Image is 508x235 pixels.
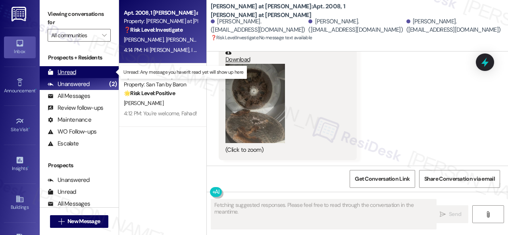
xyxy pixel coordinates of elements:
span: New Message [67,217,100,225]
div: Unread [48,68,76,76]
span: [PERSON_NAME] [166,36,208,43]
span: [PERSON_NAME] [124,99,164,107]
p: Unread: Any message you haven't read yet will show up here [123,69,243,76]
div: (2) [107,78,119,90]
i:  [102,32,106,38]
div: All Messages [48,92,90,100]
i:  [485,211,491,218]
strong: ❓ Risk Level: Investigate [211,34,258,41]
span: Share Conversation via email [424,175,495,183]
div: Unread [48,188,76,196]
div: Unanswered [48,176,90,184]
a: Inbox [4,36,36,58]
div: Apt. 2008, 1 [PERSON_NAME] at [PERSON_NAME] [124,9,197,17]
button: Share Conversation via email [419,170,500,188]
div: Prospects [40,161,119,170]
div: Unanswered [48,80,90,88]
span: Get Conversation Link [355,175,410,183]
div: Maintenance [48,116,91,124]
img: ResiDesk Logo [12,7,28,21]
div: Escalate [48,139,79,148]
div: Property: [PERSON_NAME] at [PERSON_NAME] [124,17,197,25]
b: [PERSON_NAME] at [PERSON_NAME]: Apt. 2008, 1 [PERSON_NAME] at [PERSON_NAME] [211,2,369,19]
span: • [29,126,30,131]
div: WO Follow-ups [48,128,96,136]
button: Get Conversation Link [350,170,415,188]
div: Property: San Tan by Baron [124,80,197,89]
div: 4:12 PM: You're welcome, Fahad! [124,110,197,117]
a: Download [225,50,344,63]
button: New Message [50,215,109,228]
div: [PERSON_NAME]. ([EMAIL_ADDRESS][DOMAIN_NAME]) [211,17,306,34]
strong: 🌟 Risk Level: Positive [124,90,175,97]
div: [PERSON_NAME]. ([EMAIL_ADDRESS][DOMAIN_NAME]) [406,17,502,34]
div: Prospects + Residents [40,53,119,62]
span: • [35,87,37,92]
span: • [27,164,29,170]
div: [PERSON_NAME]. ([EMAIL_ADDRESS][DOMAIN_NAME]) [308,17,404,34]
div: All Messages [48,200,90,208]
button: Send [433,205,468,223]
i:  [58,218,64,225]
button: Zoom image [225,64,285,143]
a: Insights • [4,153,36,175]
i:  [440,211,446,218]
input: All communities [51,29,98,42]
a: Buildings [4,192,36,214]
div: (Click to zoom) [225,146,344,154]
span: : No message text available [211,34,312,42]
strong: ❓ Risk Level: Investigate [124,26,183,33]
div: Review follow-ups [48,104,103,112]
textarea: To enrich screen reader interactions, please activate Accessibility in Grammarly extension settings [211,199,436,229]
label: Viewing conversations for [48,8,111,29]
span: Send [449,210,461,218]
span: [PERSON_NAME] [124,36,166,43]
a: Site Visit • [4,115,36,136]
